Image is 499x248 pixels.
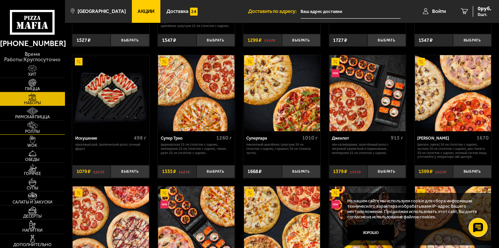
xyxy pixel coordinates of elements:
span: Доставка [166,9,189,14]
s: 2357 ₽ [435,169,447,174]
span: 1379 ₽ [333,169,347,174]
img: Акционный [331,58,339,66]
span: 1260 г [216,135,232,141]
img: Хет Трик [415,55,491,131]
span: 915 г [391,135,403,141]
img: Акционный [417,189,425,197]
button: Выбрать [196,165,235,178]
img: Новинка [331,69,339,77]
span: 1335 ₽ [162,169,176,174]
button: Выбрать [111,34,149,47]
a: АкционныйХет Трик [415,55,492,131]
span: 1299 ₽ [247,38,261,43]
span: 1668 ₽ [247,169,261,174]
img: Искушение [73,55,149,131]
img: Акционный [160,189,168,197]
button: Хорошо [347,225,394,240]
span: Акции [138,9,154,14]
span: Войти [432,9,446,14]
div: Джекпот [332,136,389,141]
div: [PERSON_NAME] [417,136,475,141]
img: Супер Трио [158,55,234,131]
img: Акционный [75,189,83,197]
img: Джекпот [329,55,406,131]
input: Ваш адрес доставки [301,5,401,19]
button: Выбрать [196,34,235,47]
span: 1599 ₽ [418,169,432,174]
span: 1010 г [302,135,318,141]
button: Выбрать [368,165,406,178]
s: 1627 ₽ [179,169,190,174]
a: АкционныйИскушение [72,55,149,131]
button: Выбрать [282,165,320,178]
span: [GEOGRAPHIC_DATA] [78,9,126,14]
p: Ореховый рай, Тропический ролл, Сочный фрукт. [75,143,147,151]
span: 0 шт. [478,12,491,17]
span: 1547 ₽ [418,38,432,43]
span: 0 руб. [478,6,491,11]
span: 1727 ₽ [333,38,347,43]
img: Акционный [160,58,168,66]
s: 1317 ₽ [93,169,105,174]
a: АкционныйСупер Трио [158,55,235,131]
img: Новинка [160,200,168,208]
span: 1547 ₽ [162,38,176,43]
button: Выбрать [282,34,320,47]
button: Выбрать [453,165,491,178]
button: Выбрать [368,34,406,47]
div: Суперпара [246,136,300,141]
s: 1517 ₽ [264,38,276,43]
button: Выбрать [111,165,149,178]
button: Выбрать [453,34,491,47]
img: Суперпара [244,55,320,131]
span: 1079 ₽ [76,169,90,174]
img: Акционный [246,189,254,197]
span: 1527 ₽ [76,38,90,43]
span: Доставить по адресу: [248,9,301,14]
p: Эби Калифорния, Запечённый ролл с тигровой креветкой и пармезаном, Пепперони 25 см (толстое с сыр... [332,143,403,155]
div: Искушение [75,136,132,141]
img: Акционный [75,58,83,66]
img: Новинка [331,200,339,208]
p: На нашем сайте мы используем cookie для сбора информации технического характера и обрабатываем IP... [347,198,482,220]
span: 498 г [134,135,146,141]
img: Акционный [331,189,339,197]
a: АкционныйНовинкаДжекпот [329,55,406,131]
s: 1757 ₽ [350,169,361,174]
p: Фермерская 25 см (толстое с сыром), Пепперони 25 см (толстое с сыром), Чикен Ранч 25 см (толстое ... [161,143,232,155]
div: Супер Трио [161,136,215,141]
p: [PERSON_NAME] 30 см (толстое с сыром), Лучано 30 см (толстое с сыром), Дон Томаго 30 см (толстое ... [417,143,489,159]
img: 15daf4d41897b9f0e9f617042186c801.svg [190,8,198,16]
a: АкционныйСуперпара [243,55,320,131]
img: Акционный [246,58,254,66]
p: Пикантный цыплёнок сулугуни 30 см (толстое с сыром), Горыныч 30 см (тонкое тесто). [246,143,318,155]
img: Акционный [417,58,425,66]
span: 1670 [477,135,489,141]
